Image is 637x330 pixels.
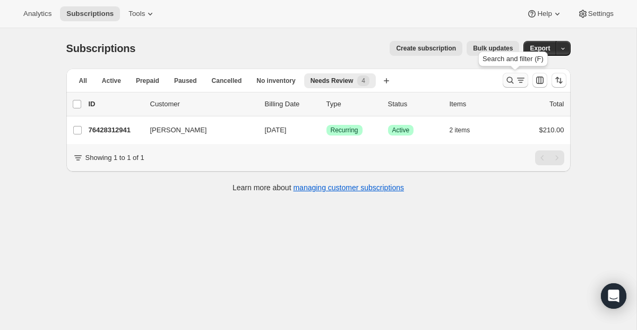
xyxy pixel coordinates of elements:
span: Prepaid [136,77,159,85]
span: Active [392,126,410,134]
span: Recurring [331,126,358,134]
div: IDCustomerBilling DateTypeStatusItemsTotal [89,99,564,109]
span: [PERSON_NAME] [150,125,207,136]
div: Items [450,99,503,109]
span: Analytics [23,10,51,18]
span: Subscriptions [66,43,136,54]
button: Create subscription [390,41,462,56]
span: [DATE] [265,126,287,134]
span: No inventory [256,77,295,85]
span: Create subscription [396,44,456,53]
button: [PERSON_NAME] [144,122,250,139]
p: Total [549,99,564,109]
button: Bulk updates [467,41,519,56]
button: Settings [571,6,620,21]
span: Paused [174,77,197,85]
span: Help [537,10,552,18]
span: $210.00 [539,126,564,134]
button: Export [523,41,556,56]
p: Status [388,99,441,109]
span: 2 items [450,126,470,134]
button: 2 items [450,123,482,138]
p: Learn more about [233,182,404,193]
p: 76428312941 [89,125,142,136]
span: Cancelled [212,77,242,85]
p: Customer [150,99,256,109]
button: Analytics [17,6,58,21]
span: Subscriptions [66,10,114,18]
button: Customize table column order and visibility [532,73,547,88]
button: Search and filter results [503,73,528,88]
span: Active [102,77,121,85]
p: ID [89,99,142,109]
p: Billing Date [265,99,318,109]
button: Help [520,6,569,21]
span: Tools [128,10,145,18]
span: Settings [588,10,614,18]
div: 76428312941[PERSON_NAME][DATE]SuccessRecurringSuccessActive2 items$210.00 [89,123,564,138]
span: Needs Review [311,77,354,85]
span: Bulk updates [473,44,513,53]
button: Subscriptions [60,6,120,21]
span: All [79,77,87,85]
span: Export [530,44,550,53]
span: 4 [361,77,365,85]
div: Type [326,99,380,109]
nav: Pagination [535,150,564,165]
a: managing customer subscriptions [293,183,404,192]
button: Create new view [378,73,395,88]
p: Showing 1 to 1 of 1 [85,153,144,163]
button: Tools [122,6,162,21]
button: Sort the results [552,73,566,88]
div: Open Intercom Messenger [601,283,626,309]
